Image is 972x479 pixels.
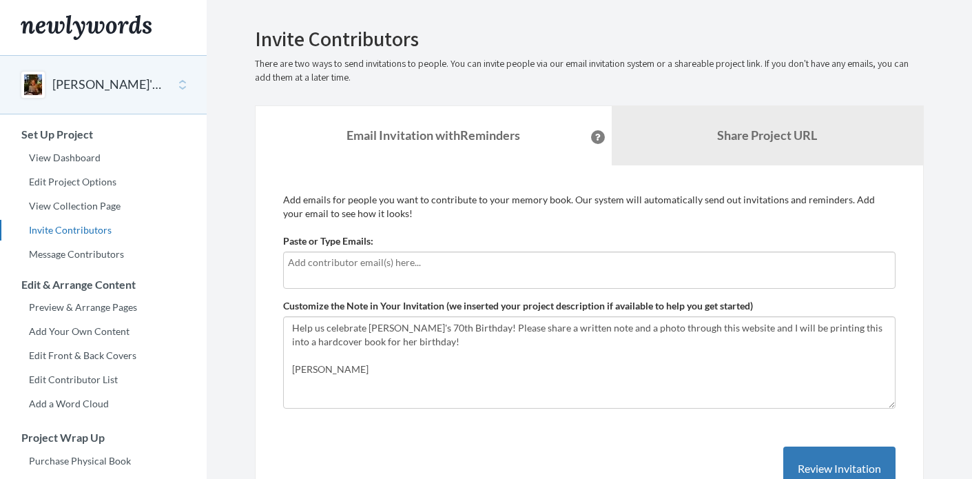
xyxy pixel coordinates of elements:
img: Newlywords logo [21,15,152,40]
p: There are two ways to send invitations to people. You can invite people via our email invitation ... [255,57,924,85]
h3: Set Up Project [1,128,207,141]
h2: Invite Contributors [255,28,924,50]
h3: Project Wrap Up [1,431,207,444]
button: [PERSON_NAME]'s 70th Birthday [52,76,164,94]
p: Add emails for people you want to contribute to your memory book. Our system will automatically s... [283,193,896,221]
label: Paste or Type Emails: [283,234,373,248]
input: Add contributor email(s) here... [288,255,891,270]
strong: Email Invitation with Reminders [347,128,520,143]
h3: Edit & Arrange Content [1,278,207,291]
b: Share Project URL [717,128,817,143]
label: Customize the Note in Your Invitation (we inserted your project description if available to help ... [283,299,753,313]
textarea: Help us celebrate [PERSON_NAME]'s 70th Birthday! Please share a written note and a photo through ... [283,316,896,409]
